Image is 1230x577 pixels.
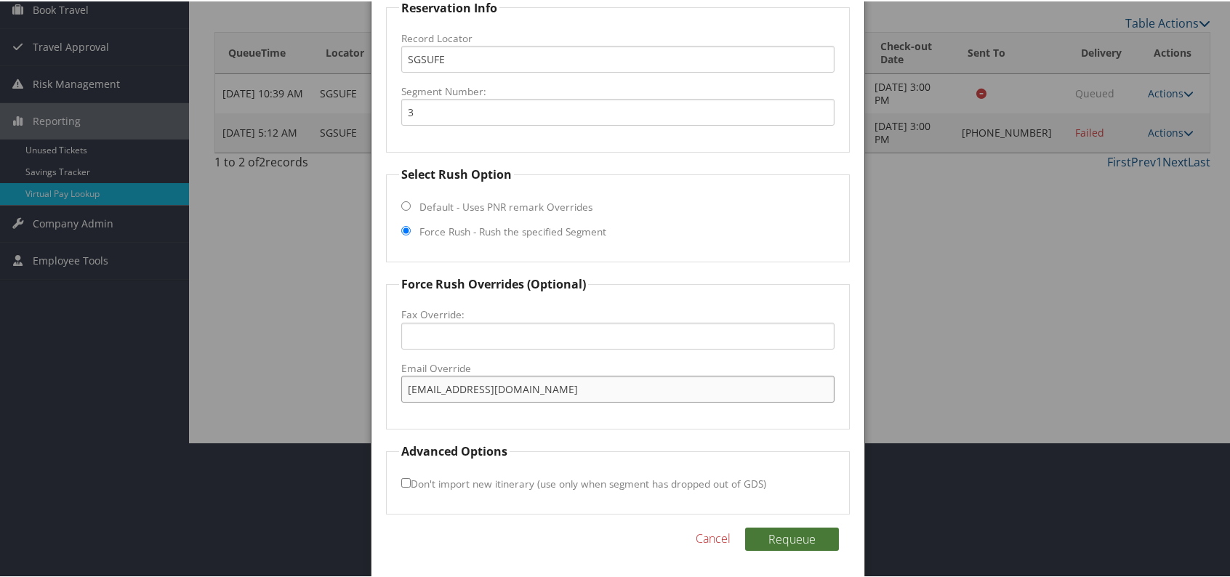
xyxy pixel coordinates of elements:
[399,164,514,182] legend: Select Rush Option
[399,441,510,459] legend: Advanced Options
[419,223,606,238] label: Force Rush - Rush the specified Segment
[401,360,835,374] label: Email Override
[401,30,835,44] label: Record Locator
[401,306,835,320] label: Fax Override:
[401,477,411,486] input: Don't import new itinerary (use only when segment has dropped out of GDS)
[401,83,835,97] label: Segment Number:
[399,274,588,291] legend: Force Rush Overrides (Optional)
[696,528,731,546] a: Cancel
[745,526,839,549] button: Requeue
[419,198,592,213] label: Default - Uses PNR remark Overrides
[401,469,766,496] label: Don't import new itinerary (use only when segment has dropped out of GDS)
